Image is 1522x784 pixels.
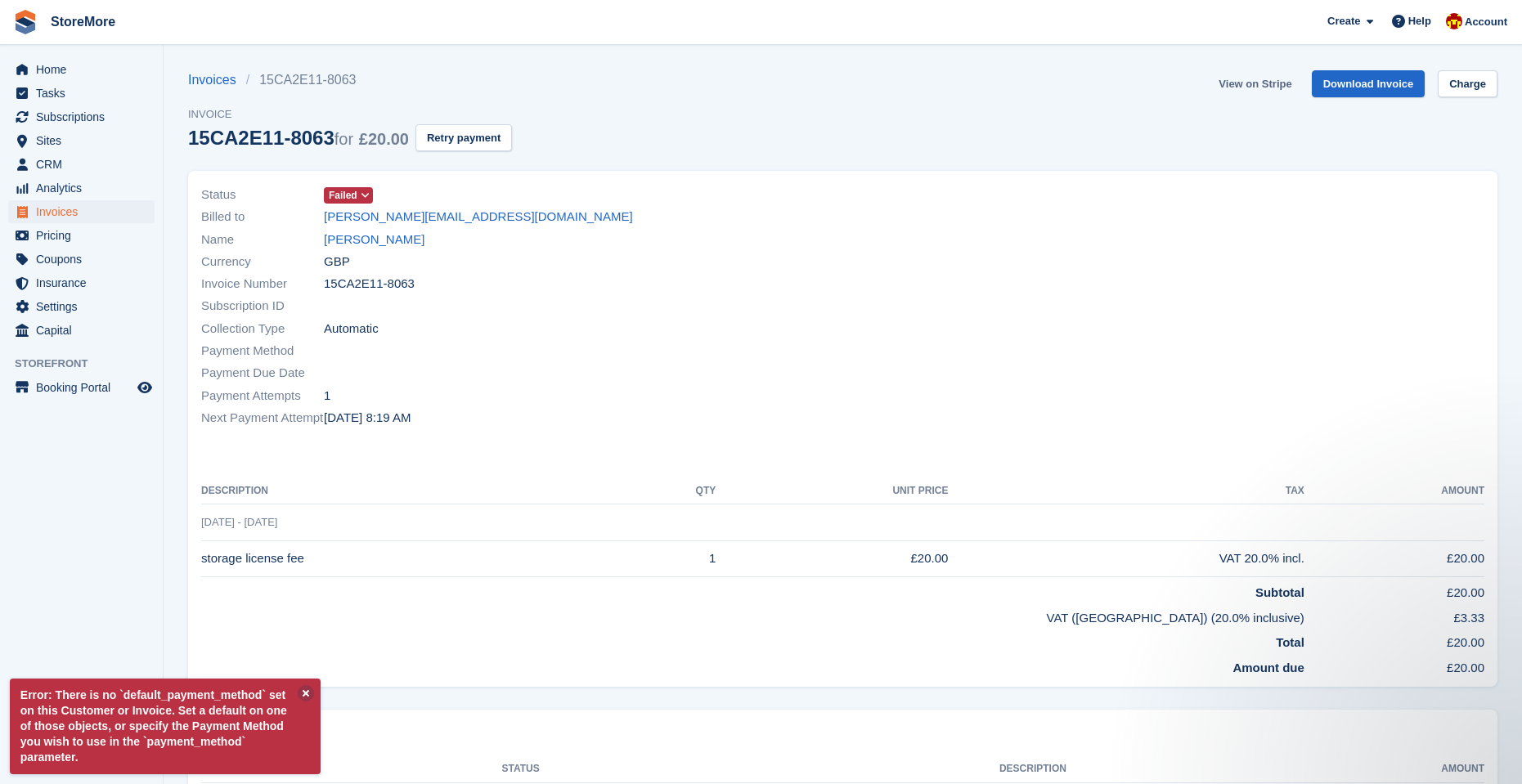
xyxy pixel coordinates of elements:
time: 2025-09-21 07:19:22 UTC [324,409,411,428]
span: Booking Portal [36,376,134,399]
strong: Subtotal [1255,585,1304,599]
td: £20.00 [716,540,948,577]
a: menu [8,271,155,294]
span: Invoices [36,200,134,223]
td: VAT ([GEOGRAPHIC_DATA]) (20.0% inclusive) [201,603,1304,628]
span: Failed [329,188,357,203]
a: [PERSON_NAME][EMAIL_ADDRESS][DOMAIN_NAME] [324,208,633,226]
img: stora-icon-8386f47178a22dfd0bd8f6a31ec36ba5ce8667c1dd55bd0f319d3a0aa187defe.svg [13,10,38,34]
span: CRM [36,153,134,176]
div: 15CA2E11-8063 [188,127,409,149]
th: Amount [1304,478,1484,504]
td: storage license fee [201,540,631,577]
a: Charge [1438,70,1497,97]
div: VAT 20.0% incl. [948,549,1304,568]
span: Currency [201,253,324,271]
td: £20.00 [1304,627,1484,652]
a: menu [8,129,155,152]
th: QTY [631,478,716,504]
a: StoreMore [44,8,122,35]
span: Name [201,231,324,249]
th: Created On [201,756,501,782]
span: Status [201,186,324,204]
span: Payment Due Date [201,364,324,383]
td: £20.00 [1304,577,1484,603]
a: menu [8,224,155,247]
strong: Amount due [1232,661,1304,674]
strong: Total [1276,635,1304,649]
th: Tax [948,478,1304,504]
button: Retry payment [415,124,512,151]
span: Settings [36,295,134,318]
span: Account [1465,14,1507,30]
span: Capital [36,319,134,342]
span: 15CA2E11-8063 [324,275,415,293]
h2: Payments [201,723,1484,743]
span: Invoice [188,106,512,123]
span: Invoice Number [201,275,324,293]
a: Download Invoice [1312,70,1425,97]
a: menu [8,105,155,128]
span: Analytics [36,177,134,199]
span: Payment Attempts [201,387,324,405]
td: 1 [631,540,716,577]
a: menu [8,58,155,81]
span: Subscriptions [36,105,134,128]
span: Help [1408,13,1431,29]
span: Payment Method [201,342,324,361]
td: £3.33 [1304,603,1484,628]
a: [PERSON_NAME] [324,231,424,249]
nav: breadcrumbs [188,70,512,90]
span: Collection Type [201,320,324,338]
th: Status [501,756,999,782]
th: Description [999,756,1346,782]
a: View on Stripe [1212,70,1298,97]
img: Store More Team [1446,13,1462,29]
a: menu [8,153,155,176]
span: 1 [324,387,330,405]
span: Home [36,58,134,81]
a: Invoices [188,70,246,90]
span: Coupons [36,248,134,271]
a: menu [8,376,155,399]
th: Amount [1346,756,1484,782]
span: Storefront [15,356,163,372]
a: menu [8,200,155,223]
span: Pricing [36,224,134,247]
span: £20.00 [359,130,409,148]
span: Create [1327,13,1360,29]
td: £20.00 [1304,652,1484,678]
a: menu [8,177,155,199]
span: GBP [324,253,350,271]
span: for [334,130,353,148]
a: menu [8,319,155,342]
span: Tasks [36,82,134,105]
p: Error: There is no `default_payment_method` set on this Customer or Invoice. Set a default on one... [10,679,321,774]
a: menu [8,295,155,318]
span: Automatic [324,320,379,338]
th: Description [201,478,631,504]
th: Unit Price [716,478,948,504]
td: £20.00 [1304,540,1484,577]
a: menu [8,82,155,105]
a: Preview store [135,378,155,397]
span: Insurance [36,271,134,294]
a: Failed [324,186,373,204]
span: Subscription ID [201,297,324,316]
a: menu [8,248,155,271]
span: [DATE] - [DATE] [201,516,277,528]
span: Next Payment Attempt [201,409,324,428]
span: Billed to [201,208,324,226]
span: Sites [36,129,134,152]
